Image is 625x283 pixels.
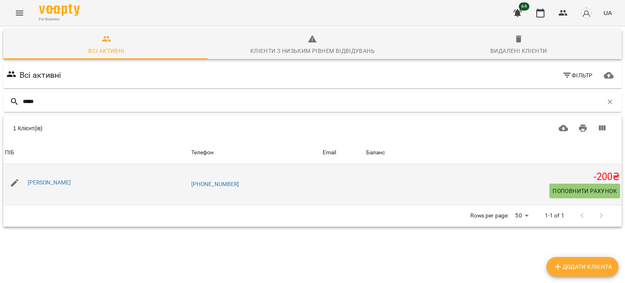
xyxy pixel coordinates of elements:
div: Sort [323,148,337,158]
button: UA [600,5,615,20]
span: ПІБ [5,148,188,158]
div: Sort [191,148,214,158]
div: Table Toolbar [3,115,622,141]
div: 1 Клієнт(ів) [13,124,298,132]
div: Email [323,148,337,158]
h5: -200 ₴ [366,171,620,183]
div: ПІБ [5,148,14,158]
p: Rows per page: [470,212,509,220]
p: 1-1 of 1 [545,212,564,220]
button: Додати клієнта [546,257,618,276]
h6: Всі активні [20,69,61,81]
div: Телефон [191,148,214,158]
div: 50 [512,210,531,222]
div: Баланс [366,148,385,158]
span: Баланс [366,148,620,158]
span: Поповнити рахунок [553,186,617,196]
button: Фільтр [559,68,596,83]
a: [PHONE_NUMBER] [191,181,239,187]
div: Видалені клієнти [490,46,547,56]
button: Завантажити CSV [554,118,573,138]
div: Всі активні [88,46,124,56]
span: 64 [519,2,529,11]
a: [PERSON_NAME] [28,179,71,186]
span: Додати клієнта [553,262,612,272]
span: Email [323,148,363,158]
img: Voopty Logo [39,4,80,16]
div: Sort [366,148,385,158]
div: Sort [5,148,14,158]
span: Фільтр [562,70,593,80]
div: Клієнти з низьким рівнем відвідувань [250,46,375,56]
span: For Business [39,17,80,22]
span: UA [603,9,612,17]
button: Menu [10,3,29,23]
span: Телефон [191,148,319,158]
button: Друк [573,118,593,138]
button: Поповнити рахунок [549,184,620,198]
img: avatar_s.png [581,7,592,19]
button: Вигляд колонок [592,118,612,138]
